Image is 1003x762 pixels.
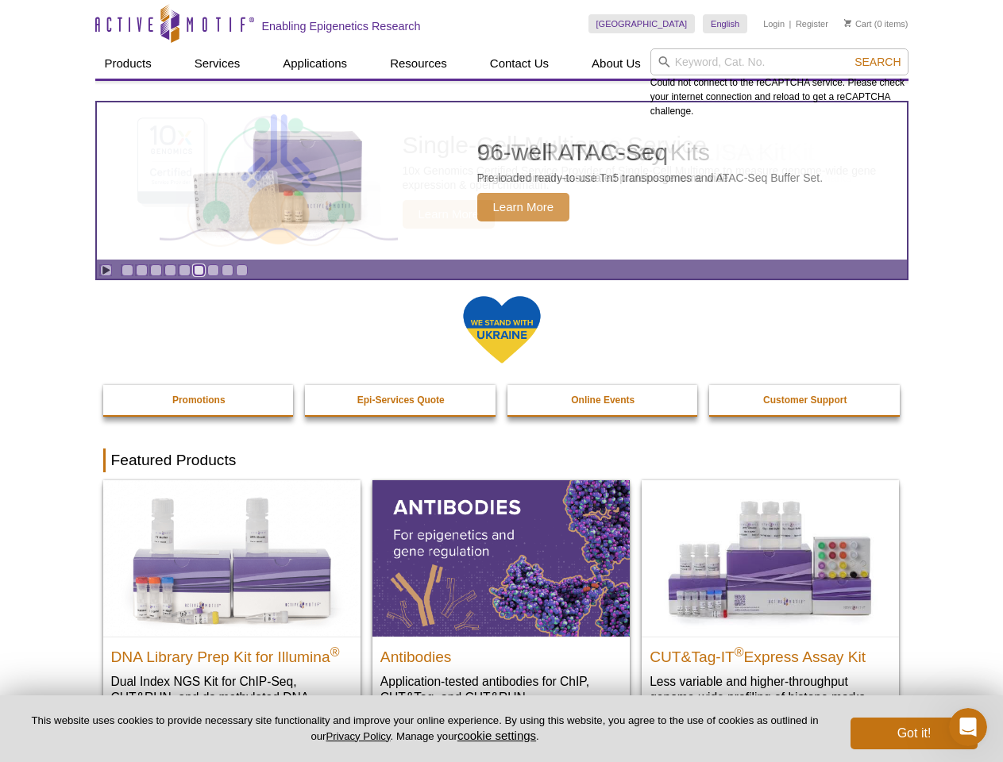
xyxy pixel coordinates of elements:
[650,641,891,665] h2: CUT&Tag-IT Express Assay Kit
[136,264,148,276] a: Go to slide 2
[763,18,785,29] a: Login
[380,641,622,665] h2: Antibodies
[100,264,112,276] a: Toggle autoplay
[103,385,295,415] a: Promotions
[380,48,457,79] a: Resources
[582,48,650,79] a: About Us
[763,394,847,406] strong: Customer Support
[789,14,792,33] li: |
[380,673,622,706] p: Application-tested antibodies for ChIP, CUT&Tag, and CUT&RUN.
[507,385,700,415] a: Online Events
[111,641,353,665] h2: DNA Library Prep Kit for Illumina
[650,48,908,75] input: Keyword, Cat. No.
[25,714,824,744] p: This website uses cookies to provide necessary site functionality and improve your online experie...
[703,14,747,33] a: English
[103,480,361,636] img: DNA Library Prep Kit for Illumina
[850,55,905,69] button: Search
[326,730,390,742] a: Privacy Policy
[330,645,340,658] sup: ®
[851,718,978,749] button: Got it!
[588,14,696,33] a: [GEOGRAPHIC_DATA]
[193,264,205,276] a: Go to slide 6
[164,264,176,276] a: Go to slide 4
[844,19,851,27] img: Your Cart
[854,56,901,68] span: Search
[642,480,899,721] a: CUT&Tag-IT® Express Assay Kit CUT&Tag-IT®Express Assay Kit Less variable and higher-throughput ge...
[709,385,901,415] a: Customer Support
[222,264,233,276] a: Go to slide 8
[650,673,891,706] p: Less variable and higher-throughput genome-wide profiling of histone marks​.
[796,18,828,29] a: Register
[372,480,630,721] a: All Antibodies Antibodies Application-tested antibodies for ChIP, CUT&Tag, and CUT&RUN.
[207,264,219,276] a: Go to slide 7
[172,394,226,406] strong: Promotions
[95,48,161,79] a: Products
[735,645,744,658] sup: ®
[357,394,445,406] strong: Epi-Services Quote
[111,673,353,722] p: Dual Index NGS Kit for ChIP-Seq, CUT&RUN, and ds methylated DNA assays.
[236,264,248,276] a: Go to slide 9
[457,729,536,742] button: cookie settings
[262,19,421,33] h2: Enabling Epigenetics Research
[179,264,191,276] a: Go to slide 5
[185,48,250,79] a: Services
[642,480,899,636] img: CUT&Tag-IT® Express Assay Kit
[273,48,357,79] a: Applications
[103,480,361,737] a: DNA Library Prep Kit for Illumina DNA Library Prep Kit for Illumina® Dual Index NGS Kit for ChIP-...
[122,264,133,276] a: Go to slide 1
[305,385,497,415] a: Epi-Services Quote
[571,394,635,406] strong: Online Events
[480,48,558,79] a: Contact Us
[949,708,987,746] iframe: Intercom live chat
[650,48,908,118] div: Could not connect to the reCAPTCHA service. Please check your internet connection and reload to g...
[103,448,901,472] h2: Featured Products
[844,18,872,29] a: Cart
[462,294,542,365] img: We Stand With Ukraine
[844,14,908,33] li: (0 items)
[150,264,162,276] a: Go to slide 3
[372,480,630,636] img: All Antibodies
